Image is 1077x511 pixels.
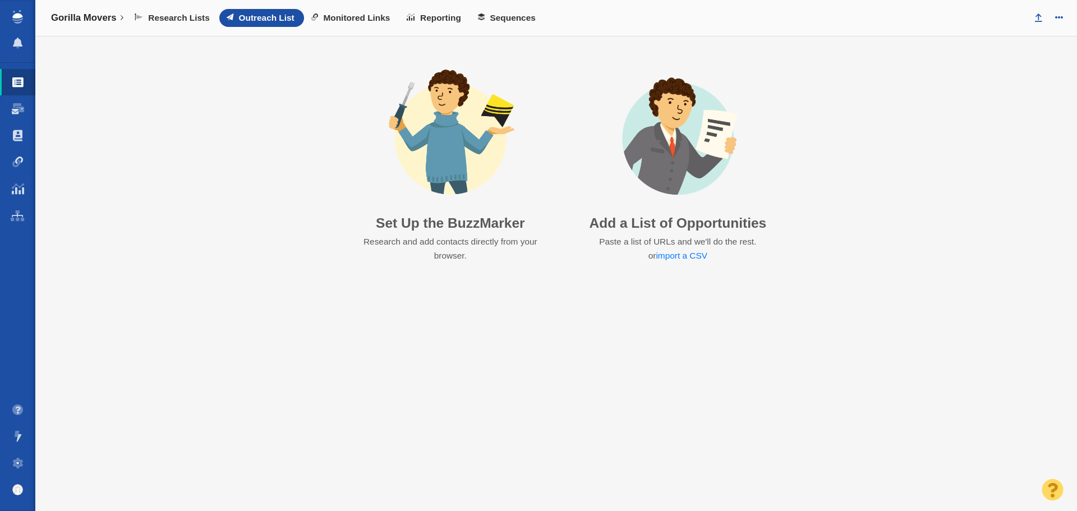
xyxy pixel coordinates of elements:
[490,13,536,23] span: Sequences
[656,251,707,260] a: import a CSV
[370,68,531,206] img: avatar-buzzmarker-setup.png
[219,9,304,27] a: Outreach List
[304,9,400,27] a: Monitored Links
[127,9,219,27] a: Research Lists
[420,13,461,23] span: Reporting
[148,13,210,23] span: Research Lists
[598,235,757,263] p: Paste a list of URLs and we'll do the rest. or
[12,10,22,24] img: buzzstream_logo_iconsimple.png
[598,68,758,206] img: avatar-import-list.png
[324,13,390,23] span: Monitored Links
[356,235,544,263] p: Research and add contacts directly from your browser.
[589,215,766,231] h3: Add a List of Opportunities
[471,9,545,27] a: Sequences
[346,215,555,231] h3: Set Up the BuzzMarker
[239,13,294,23] span: Outreach List
[399,9,470,27] a: Reporting
[51,12,117,24] h4: Gorilla Movers
[12,484,24,495] img: default_avatar.png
